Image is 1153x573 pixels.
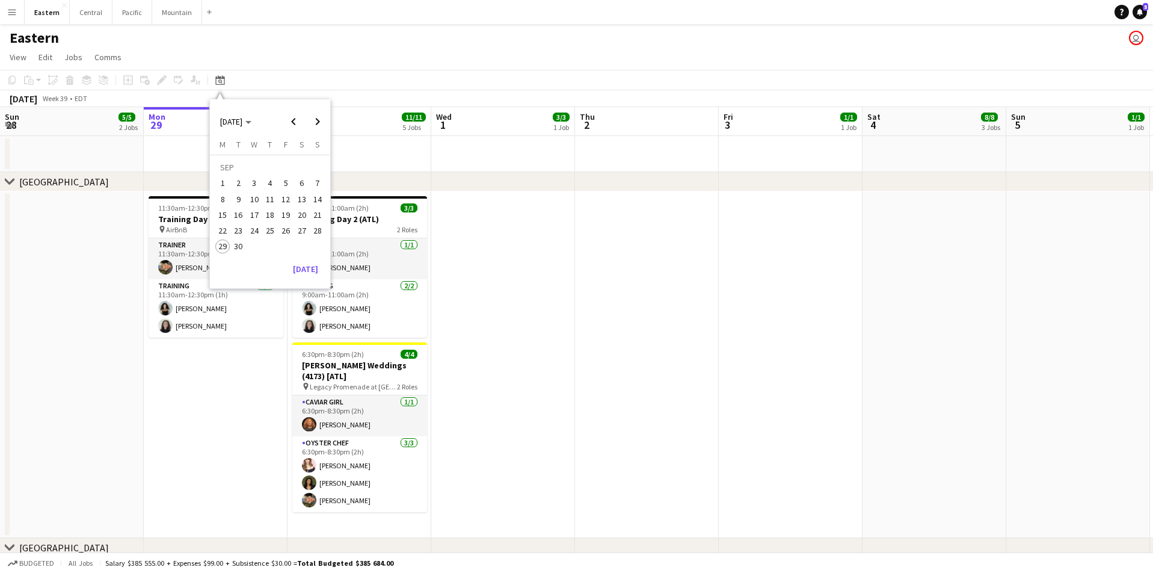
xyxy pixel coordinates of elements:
[112,1,152,24] button: Pacific
[580,111,595,122] span: Thu
[6,557,56,570] button: Budgeted
[310,192,325,206] span: 14
[158,203,228,212] span: 11:30am-12:30pm (1h)
[397,382,417,391] span: 2 Roles
[262,175,278,191] button: 04-09-2025
[215,208,230,222] span: 15
[10,29,59,47] h1: Eastern
[294,175,309,191] button: 06-09-2025
[310,176,325,191] span: 7
[1009,118,1025,132] span: 5
[232,176,246,191] span: 2
[292,214,427,225] h3: Training Day 2 (ATL)
[215,191,230,207] button: 08-09-2025
[230,207,246,223] button: 16-09-2025
[215,175,230,191] button: 01-09-2025
[75,94,87,103] div: EDT
[247,223,262,238] span: 24
[722,118,733,132] span: 3
[247,207,262,223] button: 17-09-2025
[230,238,246,254] button: 30-09-2025
[263,223,277,238] span: 25
[247,223,262,238] button: 24-09-2025
[5,49,31,65] a: View
[310,207,325,223] button: 21-09-2025
[119,123,138,132] div: 2 Jobs
[215,192,230,206] span: 8
[263,192,277,206] span: 11
[149,111,165,122] span: Mon
[402,123,425,132] div: 5 Jobs
[1128,123,1144,132] div: 1 Job
[263,176,277,191] span: 4
[232,192,246,206] span: 9
[215,176,230,191] span: 1
[981,113,998,122] span: 8/8
[302,203,369,212] span: 9:00am-11:00am (2h)
[553,113,570,122] span: 3/3
[215,111,256,132] button: Choose month and year
[230,191,246,207] button: 09-09-2025
[19,176,109,188] div: [GEOGRAPHIC_DATA]
[1143,3,1148,11] span: 5
[278,192,293,206] span: 12
[1133,5,1147,19] a: 5
[397,225,417,234] span: 2 Roles
[215,238,230,254] button: 29-09-2025
[263,208,277,222] span: 18
[232,240,246,254] span: 30
[292,395,427,436] app-card-role: Caviar Girl1/16:30pm-8:30pm (2h)[PERSON_NAME]
[3,118,19,132] span: 28
[251,139,257,150] span: W
[841,123,856,132] div: 1 Job
[840,113,857,122] span: 1/1
[149,214,283,225] h3: Training Day 1 (ATL)
[315,139,320,150] span: S
[310,223,325,238] span: 28
[268,139,272,150] span: T
[288,259,323,279] button: [DATE]
[232,223,246,238] span: 23
[66,559,95,568] span: All jobs
[310,175,325,191] button: 07-09-2025
[553,123,569,132] div: 1 Job
[982,123,1000,132] div: 3 Jobs
[215,207,230,223] button: 15-09-2025
[247,208,262,222] span: 17
[295,208,309,222] span: 20
[292,342,427,512] app-job-card: 6:30pm-8:30pm (2h)4/4[PERSON_NAME] Weddings (4173) [ATL] Legacy Promenade at [GEOGRAPHIC_DATA] S2...
[284,139,288,150] span: F
[310,191,325,207] button: 14-09-2025
[10,93,37,105] div: [DATE]
[436,111,452,122] span: Wed
[247,191,262,207] button: 10-09-2025
[278,208,293,222] span: 19
[1129,31,1143,45] app-user-avatar: Michael Bourie
[64,52,82,63] span: Jobs
[262,223,278,238] button: 25-09-2025
[1011,111,1025,122] span: Sun
[60,49,87,65] a: Jobs
[300,139,304,150] span: S
[281,110,306,134] button: Previous month
[262,191,278,207] button: 11-09-2025
[302,350,364,359] span: 6:30pm-8:30pm (2h)
[434,118,452,132] span: 1
[292,360,427,382] h3: [PERSON_NAME] Weddings (4173) [ATL]
[262,207,278,223] button: 18-09-2025
[152,1,202,24] button: Mountain
[38,52,52,63] span: Edit
[292,238,427,279] app-card-role: Trainer1/19:00am-11:00am (2h)[PERSON_NAME]
[10,52,26,63] span: View
[230,223,246,238] button: 23-09-2025
[310,208,325,222] span: 21
[149,196,283,338] app-job-card: 11:30am-12:30pm (1h)3/3Training Day 1 (ATL) AirBnB2 RolesTrainer1/111:30am-12:30pm (1h)[PERSON_NA...
[278,191,294,207] button: 12-09-2025
[292,196,427,338] app-job-card: 9:00am-11:00am (2h)3/3Training Day 2 (ATL) AirBnB2 RolesTrainer1/19:00am-11:00am (2h)[PERSON_NAME...
[310,382,397,391] span: Legacy Promenade at [GEOGRAPHIC_DATA] S
[278,175,294,191] button: 05-09-2025
[1128,113,1145,122] span: 1/1
[19,542,109,554] div: [GEOGRAPHIC_DATA]
[5,111,19,122] span: Sun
